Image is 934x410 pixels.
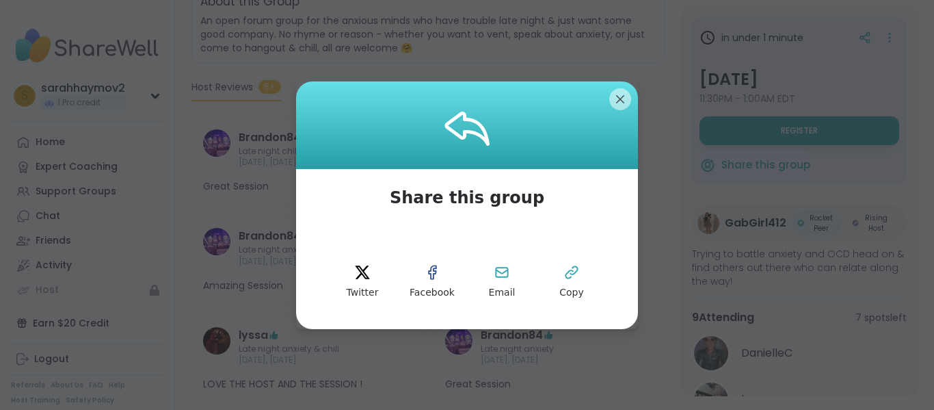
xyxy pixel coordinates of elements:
[471,251,533,313] button: Email
[410,286,455,300] span: Facebook
[401,251,463,313] button: Facebook
[373,169,561,227] span: Share this group
[332,251,393,313] button: twitter
[332,251,393,313] button: Twitter
[559,286,584,300] span: Copy
[541,251,602,313] button: Copy
[347,286,379,300] span: Twitter
[401,251,463,313] button: facebook
[489,286,516,300] span: Email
